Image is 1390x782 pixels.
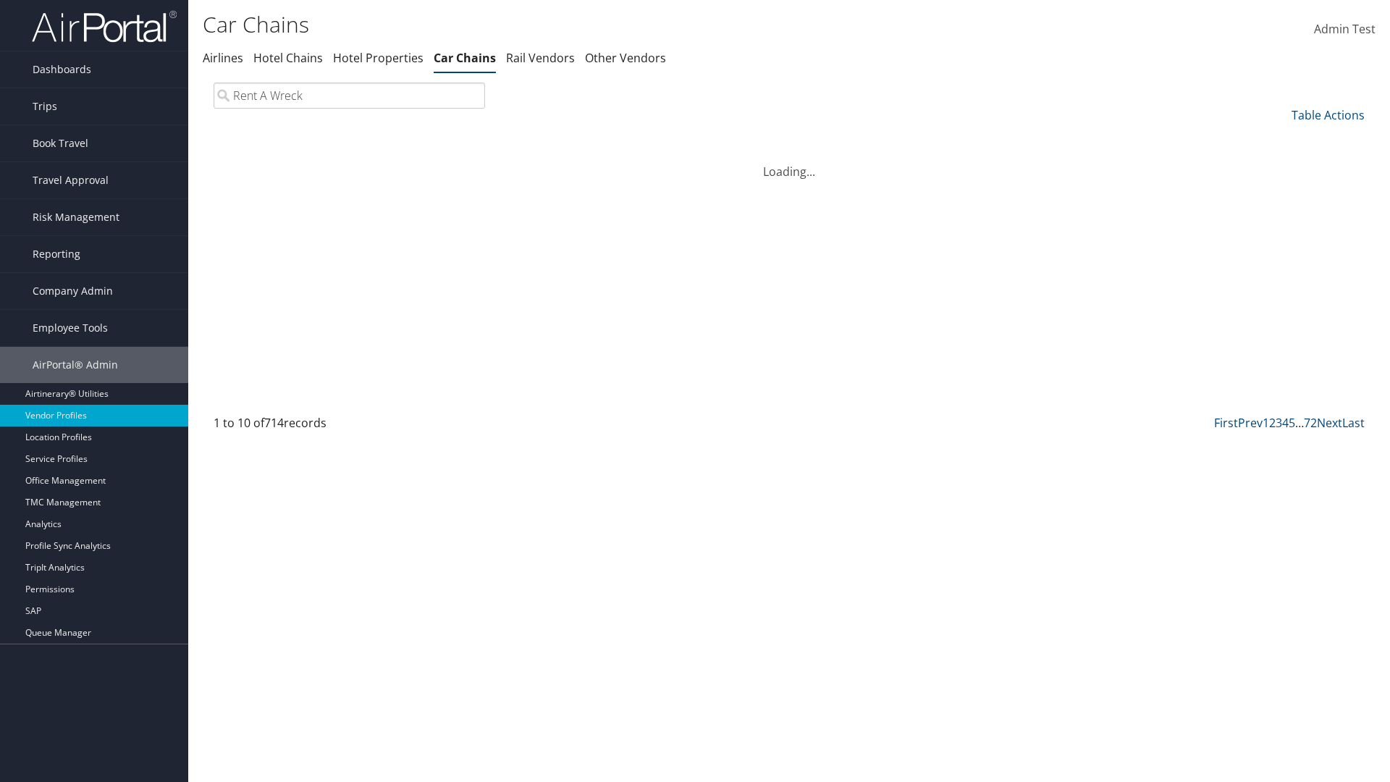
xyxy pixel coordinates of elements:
[33,310,108,346] span: Employee Tools
[264,415,284,431] span: 714
[214,414,485,439] div: 1 to 10 of records
[585,50,666,66] a: Other Vendors
[1304,415,1317,431] a: 72
[333,50,424,66] a: Hotel Properties
[506,50,575,66] a: Rail Vendors
[33,162,109,198] span: Travel Approval
[214,83,485,109] input: Search
[1238,415,1263,431] a: Prev
[434,50,496,66] a: Car Chains
[33,88,57,125] span: Trips
[203,50,243,66] a: Airlines
[1282,415,1289,431] a: 4
[1289,415,1295,431] a: 5
[203,146,1376,180] div: Loading...
[1276,415,1282,431] a: 3
[32,9,177,43] img: airportal-logo.png
[1269,415,1276,431] a: 2
[1214,415,1238,431] a: First
[1292,107,1365,123] a: Table Actions
[1342,415,1365,431] a: Last
[33,236,80,272] span: Reporting
[33,273,113,309] span: Company Admin
[33,347,118,383] span: AirPortal® Admin
[1263,415,1269,431] a: 1
[33,51,91,88] span: Dashboards
[1314,21,1376,37] span: Admin Test
[253,50,323,66] a: Hotel Chains
[203,9,985,40] h1: Car Chains
[33,125,88,161] span: Book Travel
[1314,7,1376,52] a: Admin Test
[1295,415,1304,431] span: …
[1317,415,1342,431] a: Next
[33,199,119,235] span: Risk Management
